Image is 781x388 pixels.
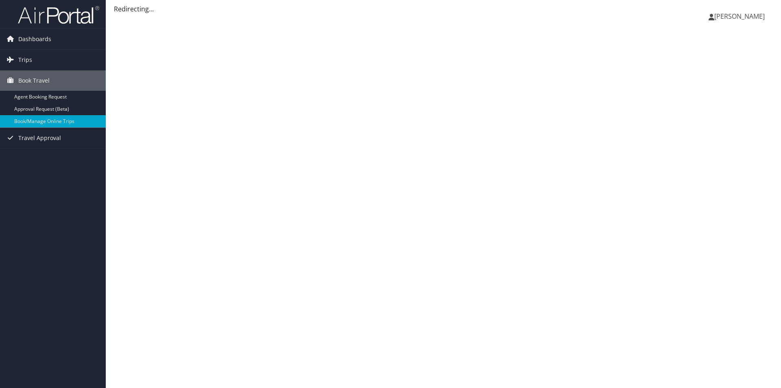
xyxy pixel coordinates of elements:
[18,70,50,91] span: Book Travel
[709,4,773,28] a: [PERSON_NAME]
[18,50,32,70] span: Trips
[714,12,765,21] span: [PERSON_NAME]
[18,128,61,148] span: Travel Approval
[18,5,99,24] img: airportal-logo.png
[18,29,51,49] span: Dashboards
[114,4,773,14] div: Redirecting...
